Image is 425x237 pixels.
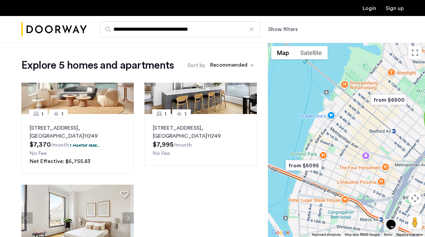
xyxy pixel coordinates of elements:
[271,46,295,59] button: Show street map
[30,141,51,148] span: $7,370
[312,232,341,237] button: Keyboard shortcuts
[209,61,248,71] div: Recommended
[153,141,173,148] span: $7,995
[187,61,205,69] label: Sort by
[122,212,134,224] button: Next apartment
[30,124,125,140] p: [STREET_ADDRESS] 11249
[30,159,90,164] span: Net Effective: $6,755.83
[345,233,380,236] span: Map data ©2025 Google
[268,25,298,33] button: Show or hide filters
[384,210,405,230] iframe: chat widget
[21,17,87,42] a: Cazamio Logo
[396,232,423,237] a: Report a map error
[184,110,186,118] span: 1
[270,228,292,237] a: Open this area in Google Maps (opens a new window)
[164,110,166,118] span: 1
[384,232,392,237] a: Terms (opens in new tab)
[21,17,87,42] img: logo
[363,6,376,11] a: Login
[386,6,404,11] a: Registration
[408,46,422,59] button: Toggle fullscreen view
[100,21,260,37] input: Apartment Search
[51,142,69,148] sub: /month
[21,212,33,224] button: Previous apartment
[408,216,422,229] button: Drag Pegman onto the map to open Street View
[21,59,174,72] h1: Explore 5 homes and apartments
[70,142,100,148] p: 1 months free...
[153,124,249,140] p: [STREET_ADDRESS] 11249
[153,151,170,156] span: No Fee
[207,59,257,71] ng-select: sort-apartment
[283,158,324,173] div: from $5095
[61,110,63,118] span: 1
[144,114,257,166] a: 11[STREET_ADDRESS], [GEOGRAPHIC_DATA]11249No Fee
[173,142,192,148] sub: /month
[30,151,47,156] span: No Fee
[295,46,328,59] button: Show satellite imagery
[270,228,292,237] img: Google
[21,114,134,174] a: 11[STREET_ADDRESS], [GEOGRAPHIC_DATA]112491 months free...No FeeNet Effective: $6,755.83
[408,192,422,205] button: Map camera controls
[41,110,43,118] span: 1
[368,92,409,107] div: from $6500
